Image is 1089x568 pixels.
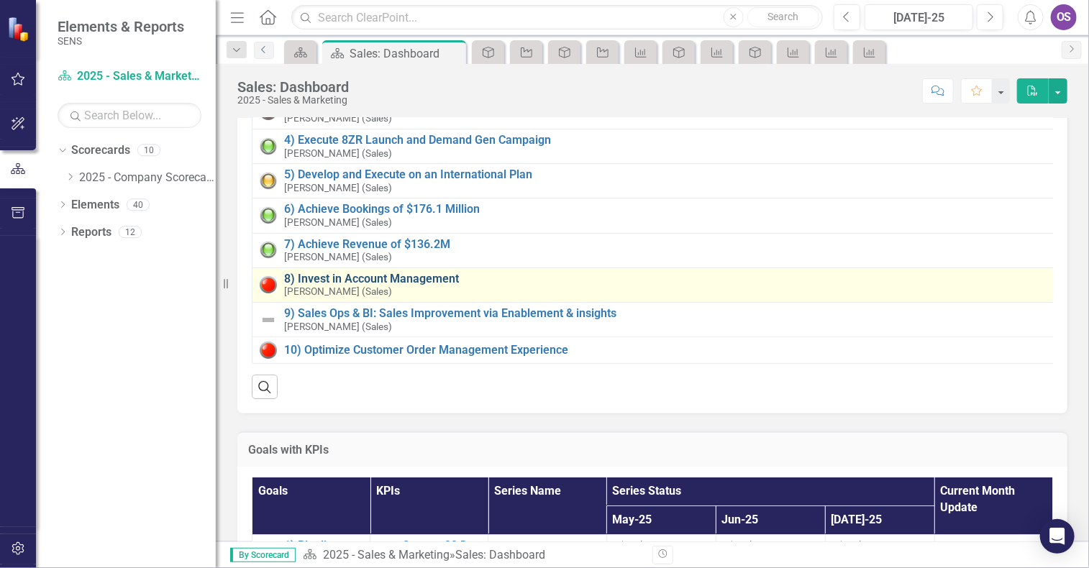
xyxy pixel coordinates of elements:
small: SENS [58,35,184,47]
a: 2025 - Company Scorecard [79,170,216,186]
td: Double-Click to Edit Right Click for Context Menu [252,198,1062,233]
img: Green: On Track [260,138,277,155]
div: 12 [119,226,142,238]
div: Sales: Dashboard [237,79,349,95]
img: Red: Critical Issues/Off-Track [260,276,277,293]
img: On Target [614,539,632,556]
img: Red: Critical Issues/Off-Track [260,342,277,359]
td: Double-Click to Edit Right Click for Context Menu [252,164,1062,198]
td: Double-Click to Edit Right Click for Context Menu [252,302,1062,336]
a: Elements [71,197,119,214]
span: By Scorecard [230,548,296,562]
a: Scorecards [71,142,130,159]
a: 7) Achieve Revenue of $136.2M [284,238,1054,251]
h3: Goals with KPIs [248,444,1057,457]
small: [PERSON_NAME] (Sales) [284,252,392,262]
a: 8) Invest in Account Management [284,272,1054,285]
div: Open Intercom Messenger [1040,519,1075,554]
span: Elements & Reports [58,18,184,35]
a: 9) Sales Ops & BI: Sales Improvement via Enablement & insights [284,307,1054,320]
td: Double-Click to Edit Right Click for Context Menu [252,267,1062,302]
td: Double-Click to Edit Right Click for Context Menu [252,129,1062,164]
div: 40 [127,198,150,211]
img: On Target [724,539,741,556]
a: 10) Optimize Customer Order Management Experience [284,344,1054,357]
div: 10 [137,145,160,157]
input: Search Below... [58,103,201,128]
input: Search ClearPoint... [291,5,823,30]
a: 4) Execute 8ZR Launch and Demand Gen Campaign [284,134,1054,147]
div: [DATE]-25 [870,9,968,27]
div: » [303,547,642,564]
small: [PERSON_NAME] (Sales) [284,217,392,228]
a: Genset: 90 Day Pipeline [402,539,480,564]
small: [PERSON_NAME] (Sales) [284,183,392,193]
div: Sales: Dashboard [455,548,545,562]
img: ClearPoint Strategy [7,16,32,41]
td: Double-Click to Edit Right Click for Context Menu [252,233,1062,267]
span: Search [767,11,798,22]
button: [DATE]-25 [865,4,973,30]
td: Double-Click to Edit Right Click for Context Menu [252,337,1062,364]
img: Green: On Track [260,242,277,259]
img: Not Defined [260,311,277,329]
small: [PERSON_NAME] (Sales) [284,321,392,332]
small: [PERSON_NAME] (Sales) [284,148,392,159]
span: Actual [496,539,598,556]
small: [PERSON_NAME] (Sales) [284,286,392,297]
div: Sales: Dashboard [350,45,463,63]
small: [PERSON_NAME] (Sales) [284,113,392,124]
div: 2025 - Sales & Marketing [237,95,349,106]
a: 2025 - Sales & Marketing [58,68,201,85]
img: Green: On Track [260,207,277,224]
a: 2025 - Sales & Marketing [323,548,450,562]
img: On Target [833,539,850,556]
button: Search [747,7,819,27]
a: 5) Develop and Execute on an International Plan [284,168,1054,181]
a: 6) Achieve Bookings of $176.1 Million [284,203,1054,216]
a: Reports [71,224,111,241]
img: Yellow: At Risk/Needs Attention [260,173,277,190]
button: OS [1051,4,1077,30]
